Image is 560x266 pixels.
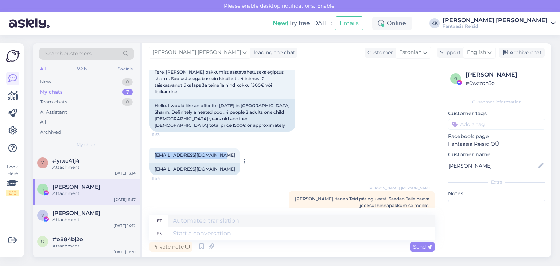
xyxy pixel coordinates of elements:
span: #yrxc41j4 [52,157,79,164]
div: # 0wzzon3o [466,79,543,87]
div: All [39,64,47,74]
div: Look Here [6,164,19,196]
div: Fantaasia Reisid [443,23,548,29]
div: Private note [149,242,192,252]
p: Fantaasia Reisid OÜ [448,140,545,148]
a: [EMAIL_ADDRESS][DOMAIN_NAME] [155,166,235,172]
span: V [41,212,44,218]
span: [PERSON_NAME] [PERSON_NAME] [369,185,432,191]
span: Kadri Raudsepp [52,184,100,190]
div: Team chats [40,98,67,106]
div: All [40,118,46,126]
div: [DATE] 11:20 [114,249,136,255]
span: 11:53 [152,132,179,137]
span: o [41,239,44,244]
span: Send [413,243,432,250]
p: Customer name [448,151,545,159]
div: Attachment [52,243,136,249]
div: Attachment [52,164,136,171]
span: [PERSON_NAME] [PERSON_NAME] [153,48,241,56]
div: 0 [122,98,133,106]
input: Add name [448,162,537,170]
div: Archived [40,129,61,136]
span: 0 [454,76,457,81]
span: 11:54 [152,176,179,181]
div: et [157,215,162,227]
div: Support [437,49,461,56]
span: y [41,160,44,165]
span: Enable [315,3,337,9]
p: Customer tags [448,110,545,117]
div: Customer [365,49,393,56]
div: leading the chat [251,49,295,56]
div: KK [429,18,440,28]
div: Socials [116,64,134,74]
p: Notes [448,190,545,197]
div: Online [372,17,412,30]
div: 0 [122,78,133,86]
p: Facebook page [448,133,545,140]
span: #o884bj2o [52,236,83,243]
div: [DATE] 11:57 [114,197,136,202]
div: [PERSON_NAME] [466,70,543,79]
button: Emails [335,16,363,30]
div: Extra [448,179,545,185]
img: Askly Logo [6,49,20,63]
div: AI Assistant [40,109,67,116]
div: Archive chat [499,48,545,58]
div: Attachment [52,216,136,223]
div: 2 / 3 [6,190,19,196]
div: Hello. I would like an offer for [DATE] in [GEOGRAPHIC_DATA] Sharm. Definitely a heated pool. 4 p... [149,99,295,132]
span: English [467,48,486,56]
span: Veronika Astaševa [52,210,100,216]
div: My chats [40,89,63,96]
div: Customer information [448,99,545,105]
b: New! [273,20,288,27]
span: K [41,186,44,192]
div: [DATE] 13:14 [114,171,136,176]
div: Attachment [52,190,136,197]
div: [PERSON_NAME] [PERSON_NAME] [443,17,548,23]
div: [DATE] 14:12 [114,223,136,228]
a: [PERSON_NAME] [PERSON_NAME]Fantaasia Reisid [443,17,556,29]
div: New [40,78,51,86]
span: Search customers [45,50,92,58]
span: My chats [77,141,96,148]
span: Estonian [399,48,421,56]
input: Add a tag [448,119,545,130]
a: [EMAIL_ADDRESS][DOMAIN_NAME] [155,152,235,158]
div: Try free [DATE]: [273,19,332,28]
div: Web [75,64,88,74]
span: [PERSON_NAME], tänan Teid päringu eest. Saadan Teile päeva jooksul hinnapakkumise meilile. [295,196,429,208]
div: en [157,227,163,240]
div: 7 [122,89,133,96]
